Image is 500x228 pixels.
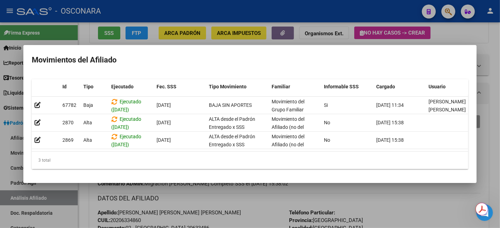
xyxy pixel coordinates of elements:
[81,79,108,94] datatable-header-cell: Tipo
[426,79,478,94] datatable-header-cell: Usuario
[269,79,321,94] datatable-header-cell: Familiar
[272,116,304,138] span: Movimiento del Afiliado (no del grupo)
[376,102,404,108] span: [DATE] 11:34
[83,120,92,125] span: Alta
[62,120,74,125] span: 2870
[108,79,154,94] datatable-header-cell: Ejecutado
[157,84,176,89] span: Fec. SSS
[32,152,468,169] div: 3 total
[429,84,446,89] span: Usuario
[376,137,404,143] span: [DATE] 15:38
[62,84,67,89] span: Id
[272,99,304,112] span: Movimiento del Grupo Familiar
[83,102,93,108] span: Baja
[62,137,74,143] span: 2869
[209,84,247,89] span: Tipo Movimiento
[111,134,141,147] span: Ejecutado ([DATE])
[157,120,171,125] span: [DATE]
[376,120,404,125] span: [DATE] 15:38
[60,79,81,94] datatable-header-cell: Id
[157,102,171,108] span: [DATE]
[32,53,468,67] h2: Movimientos del Afiliado
[321,79,373,94] datatable-header-cell: Informable SSS
[209,134,255,147] span: ALTA desde el Padrón Entregado x SSS
[272,134,304,155] span: Movimiento del Afiliado (no del grupo)
[154,79,206,94] datatable-header-cell: Fec. SSS
[111,84,134,89] span: Ejecutado
[324,137,330,143] span: No
[206,79,269,94] datatable-header-cell: Tipo Movimiento
[373,79,426,94] datatable-header-cell: Cargado
[324,120,330,125] span: No
[111,99,141,112] span: Ejecutado ([DATE])
[111,116,141,130] span: Ejecutado ([DATE])
[157,137,171,143] span: [DATE]
[62,102,76,108] span: 67782
[376,84,395,89] span: Cargado
[429,99,466,112] span: [PERSON_NAME] [PERSON_NAME]
[209,102,252,108] span: BAJA SIN APORTES
[324,84,359,89] span: Informable SSS
[272,84,290,89] span: Familiar
[324,102,328,108] span: Si
[209,116,255,130] span: ALTA desde el Padrón Entregado x SSS
[83,84,93,89] span: Tipo
[83,137,92,143] span: Alta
